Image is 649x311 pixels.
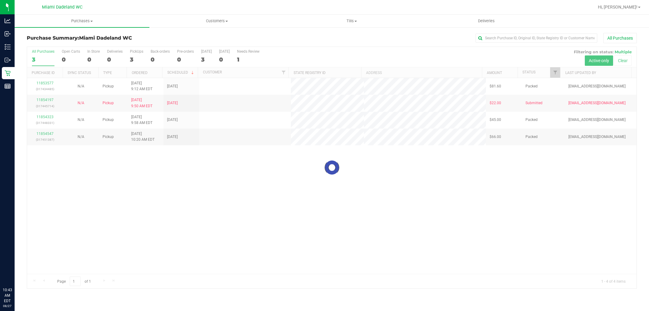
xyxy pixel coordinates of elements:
[5,18,11,24] inline-svg: Analytics
[42,5,82,10] span: Miami Dadeland WC
[15,15,149,27] a: Purchases
[18,261,25,269] iframe: Resource center unread badge
[149,15,284,27] a: Customers
[598,5,637,9] span: Hi, [PERSON_NAME]!
[284,15,419,27] a: Tills
[5,31,11,37] inline-svg: Inbound
[150,18,284,24] span: Customers
[3,287,12,304] p: 10:43 AM EDT
[419,15,554,27] a: Deliveries
[5,70,11,76] inline-svg: Retail
[6,262,24,281] iframe: Resource center
[5,83,11,89] inline-svg: Reports
[476,34,597,43] input: Search Purchase ID, Original ID, State Registry ID or Customer Name...
[470,18,503,24] span: Deliveries
[27,35,230,41] h3: Purchase Summary:
[603,33,637,43] button: All Purchases
[5,57,11,63] inline-svg: Outbound
[79,35,132,41] span: Miami Dadeland WC
[15,18,149,24] span: Purchases
[3,304,12,308] p: 08/27
[5,44,11,50] inline-svg: Inventory
[284,18,419,24] span: Tills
